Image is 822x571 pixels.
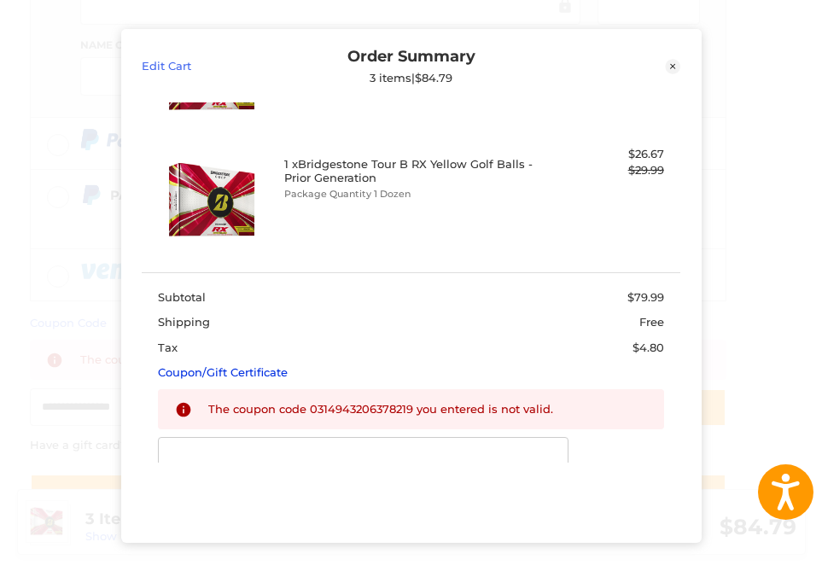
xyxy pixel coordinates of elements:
li: Package Quantity 1 Dozen [284,186,533,201]
div: 3 items | $84.79 [277,71,546,84]
span: Tax [158,341,178,354]
span: Free [639,315,664,329]
span: $79.99 [627,290,664,304]
span: Shipping [158,315,210,329]
div: $26.67 [538,146,664,163]
a: Edit Cart [142,47,277,84]
a: Coupon/Gift Certificate [158,365,288,379]
input: Gift Certificate or Coupon Code [158,437,568,475]
span: $4.80 [633,341,664,354]
button: Apply [577,437,664,475]
span: Subtotal [158,290,206,304]
div: The coupon code 0314943206378219 you entered is not valid. [208,400,647,418]
h4: 1 x Bridgestone Tour B RX Yellow Golf Balls - Prior Generation [284,157,533,185]
div: Order Summary [277,47,546,84]
div: $29.99 [538,162,664,179]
